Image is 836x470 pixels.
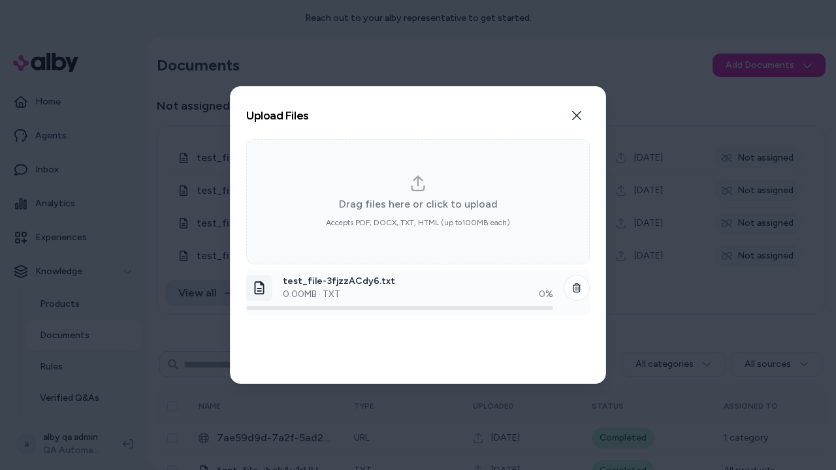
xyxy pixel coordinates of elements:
p: 0.00 MB · TXT [283,288,340,301]
div: dropzone [246,139,590,264]
span: Accepts PDF, DOCX, TXT, HTML (up to 100 MB each) [326,217,510,228]
p: test_file-3fjzzACdy6.txt [283,275,553,288]
h2: Upload Files [246,110,309,121]
li: dropzone-file-list-item [246,270,590,315]
ol: dropzone-file-list [246,270,590,368]
span: Drag files here or click to upload [339,196,498,212]
div: 0 % [539,288,553,301]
